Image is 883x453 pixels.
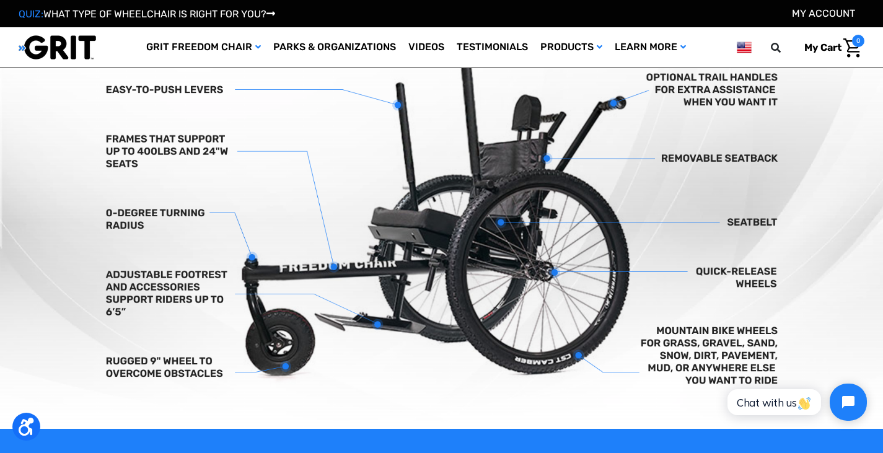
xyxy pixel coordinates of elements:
a: Learn More [608,27,692,68]
a: Account [792,7,855,19]
img: GRIT All-Terrain Wheelchair and Mobility Equipment [19,35,96,60]
a: Products [534,27,608,68]
iframe: Tidio Chat [714,373,877,431]
span: 0 [852,35,864,47]
a: Parks & Organizations [267,27,402,68]
input: Search [776,35,795,61]
img: Cart [843,38,861,58]
a: Testimonials [450,27,534,68]
span: Phone Number [191,51,258,63]
a: Cart with 0 items [795,35,864,61]
a: QUIZ:WHAT TYPE OF WHEELCHAIR IS RIGHT FOR YOU? [19,8,275,20]
a: GRIT Freedom Chair [140,27,267,68]
img: us.png [737,40,752,55]
span: My Cart [804,42,841,53]
span: QUIZ: [19,8,43,20]
a: Videos [402,27,450,68]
